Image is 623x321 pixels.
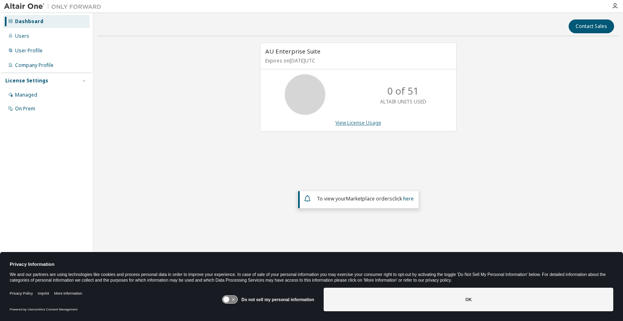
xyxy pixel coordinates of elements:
div: User Profile [15,47,43,54]
p: ALTAIR UNITS USED [380,98,426,105]
p: Expires on [DATE] UTC [265,57,449,64]
em: Marketplace orders [346,195,392,202]
img: Altair One [4,2,105,11]
div: Dashboard [15,18,43,25]
p: 0 of 51 [387,84,419,98]
span: To view your click [317,195,414,202]
a: View License Usage [335,119,381,126]
button: Contact Sales [569,19,614,33]
div: Users [15,33,29,39]
div: On Prem [15,106,35,112]
div: Company Profile [15,62,54,69]
a: here [403,195,414,202]
div: License Settings [5,78,48,84]
div: Managed [15,92,37,98]
span: AU Enterprise Suite [265,47,320,55]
